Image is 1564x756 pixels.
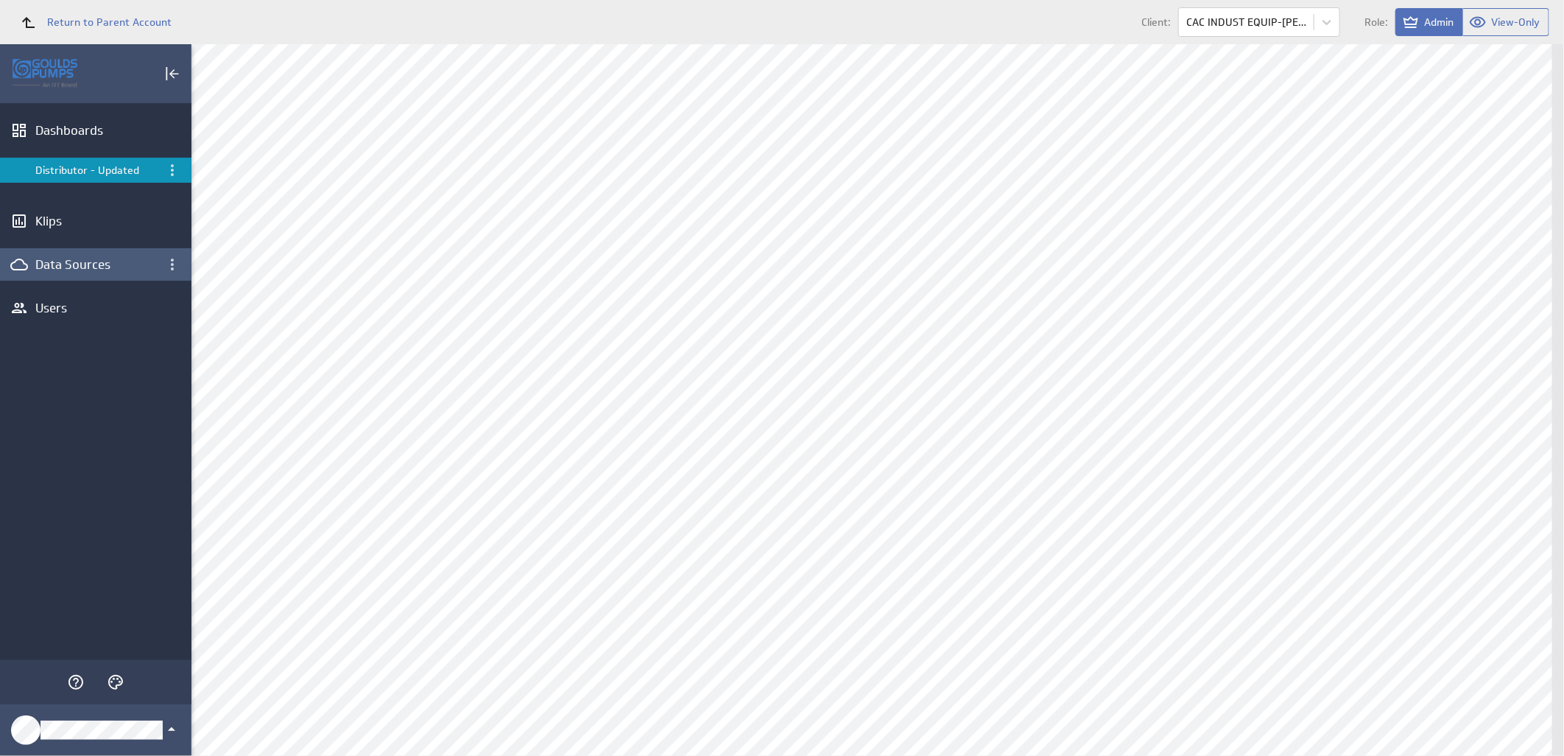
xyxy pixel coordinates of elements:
[162,160,183,181] div: Menu
[47,17,172,27] span: Return to Parent Account
[1424,15,1454,29] span: Admin
[1395,8,1463,36] button: View as Admin
[35,213,156,229] div: Klips
[35,164,158,177] div: Distributor - Updated
[1364,17,1388,27] span: Role:
[163,161,181,179] div: Dashboard menu
[13,59,77,88] div: Go to Dashboards
[35,300,156,316] div: Users
[160,252,185,277] div: Data Sources menu
[1186,17,1306,27] div: CAC INDUST EQUIP-[PERSON_NAME]
[1141,17,1171,27] span: Client:
[103,670,128,695] div: Themes
[63,670,88,695] div: Help
[35,122,156,139] div: Dashboards
[1463,8,1549,36] button: View as View-Only
[107,673,124,691] svg: Themes
[12,6,172,38] a: Return to Parent Account
[35,256,156,273] div: Data Sources
[163,161,181,179] div: Menu
[160,61,185,86] div: Collapse
[13,59,77,88] img: Klipfolio logo
[1491,15,1540,29] span: View-Only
